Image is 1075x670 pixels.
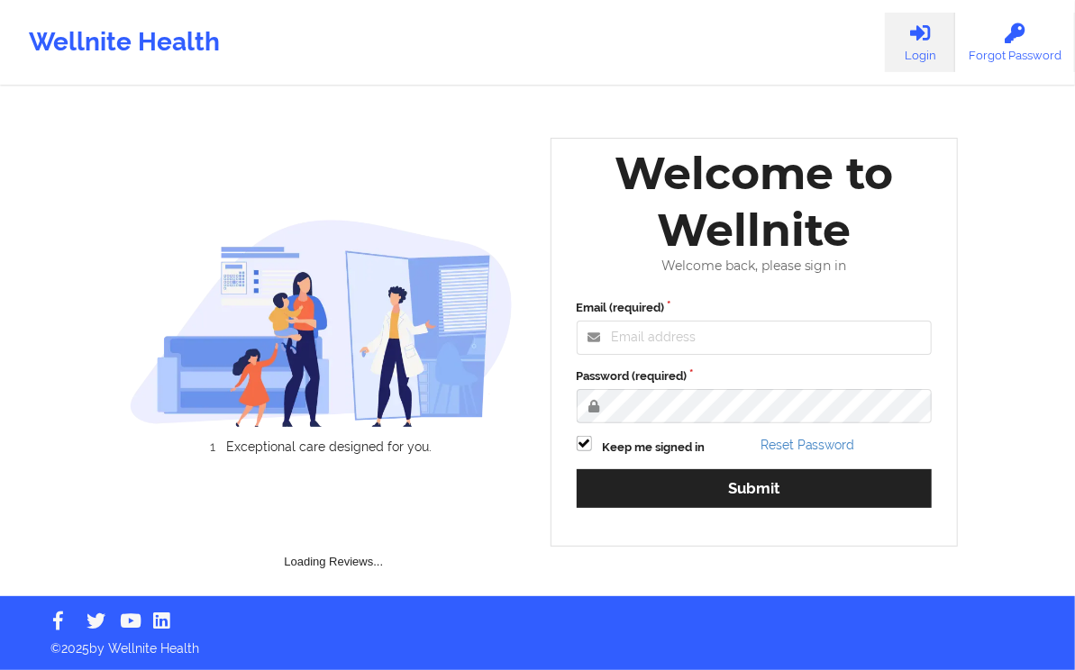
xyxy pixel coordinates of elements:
button: Submit [577,469,933,508]
a: Login [885,13,955,72]
img: wellnite-auth-hero_200.c722682e.png [130,219,513,427]
a: Forgot Password [955,13,1075,72]
div: Welcome back, please sign in [564,258,945,274]
p: © 2025 by Wellnite Health [38,627,1037,657]
div: Welcome to Wellnite [564,145,945,258]
label: Password (required) [577,367,933,385]
div: Loading Reviews... [130,484,538,571]
a: Reset Password [761,438,855,452]
label: Keep me signed in [603,439,706,457]
label: Email (required) [577,299,933,317]
li: Exceptional care designed for you. [146,439,513,454]
input: Email address [577,321,933,355]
